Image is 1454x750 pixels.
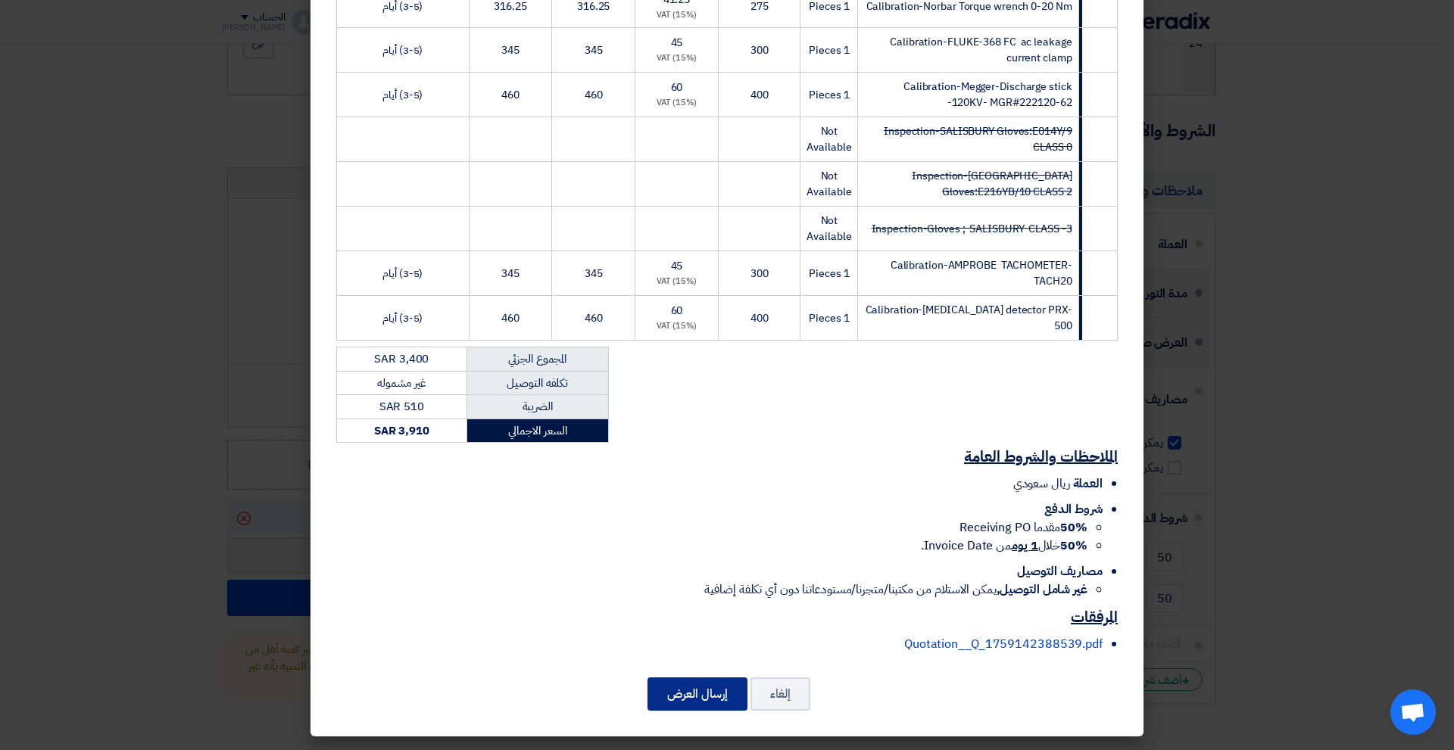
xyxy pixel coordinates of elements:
strike: Inspection-[GEOGRAPHIC_DATA] Gloves:E216YB/10 CLASS 2 [912,168,1072,200]
u: المرفقات [1071,605,1118,628]
span: 460 [501,87,520,103]
span: 345 [501,42,520,58]
div: (15%) VAT [641,52,712,65]
td: السعر الاجمالي [466,419,608,443]
span: Calibration-[MEDICAL_DATA] detector PRX-500 [866,302,1072,334]
span: 300 [750,266,769,282]
span: خلال من Invoice Date. [921,537,1087,555]
span: 45 [671,35,683,51]
span: 345 [585,266,603,282]
span: مصاريف التوصيل [1017,562,1103,580]
td: تكلفه التوصيل [466,371,608,395]
td: الضريبة [466,395,608,419]
span: 1 Pieces [809,310,849,326]
span: Not Available [807,168,851,200]
span: 300 [750,42,769,58]
span: 345 [501,266,520,282]
a: Quotation__Q_1759142388539.pdf [904,635,1103,653]
span: Not Available [807,123,851,155]
strong: 50% [1060,518,1087,537]
u: 1 يوم [1012,537,1038,555]
span: 1 Pieces [809,87,849,103]
span: SAR 510 [379,398,424,415]
div: Open chat [1390,689,1436,735]
button: إرسال العرض [647,677,747,711]
span: (3-5) أيام [382,87,423,103]
span: 400 [750,87,769,103]
span: Calibration-Megger-Discharge stick -120KV- MGR#222120-62 [903,79,1072,110]
div: (15%) VAT [641,275,712,288]
strong: SAR 3,910 [374,422,429,439]
span: 345 [585,42,603,58]
u: الملاحظات والشروط العامة [964,445,1118,468]
span: (3-5) أيام [382,42,423,58]
span: 460 [585,87,603,103]
span: Not Available [807,213,851,244]
span: غير مشموله [377,375,426,391]
div: (15%) VAT [641,97,712,110]
div: (15%) VAT [641,9,712,22]
span: (3-5) أيام [382,266,423,282]
span: العملة [1073,475,1103,493]
td: SAR 3,400 [337,347,467,372]
strike: Inspection-Gloves ; SALISBURY CLASS -3 [872,221,1072,237]
span: ريال سعودي [1013,475,1070,493]
span: 400 [750,310,769,326]
span: 1 Pieces [809,266,849,282]
span: 460 [501,310,520,326]
span: Calibration-FLUKE-368 FC ac leakage current clamp [890,34,1072,66]
span: شروط الدفع [1044,500,1103,518]
span: 60 [671,303,683,319]
span: 45 [671,258,683,274]
span: مقدما Receiving PO [959,518,1087,537]
td: المجموع الجزئي [466,347,608,372]
span: (3-5) أيام [382,310,423,326]
span: 460 [585,310,603,326]
strike: Inspection-SALISBURY Gloves:E014Y/9 CLASS 0 [884,123,1072,155]
span: 60 [671,79,683,95]
button: إلغاء [750,677,810,711]
div: (15%) VAT [641,320,712,333]
strong: غير شامل التوصيل, [997,580,1087,599]
strong: 50% [1060,537,1087,555]
span: 1 Pieces [809,42,849,58]
span: Calibration-AMPROBE TACHOMETER-TACH20 [891,257,1072,289]
li: يمكن الاستلام من مكتبنا/متجرنا/مستودعاتنا دون أي تكلفة إضافية [336,580,1087,599]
